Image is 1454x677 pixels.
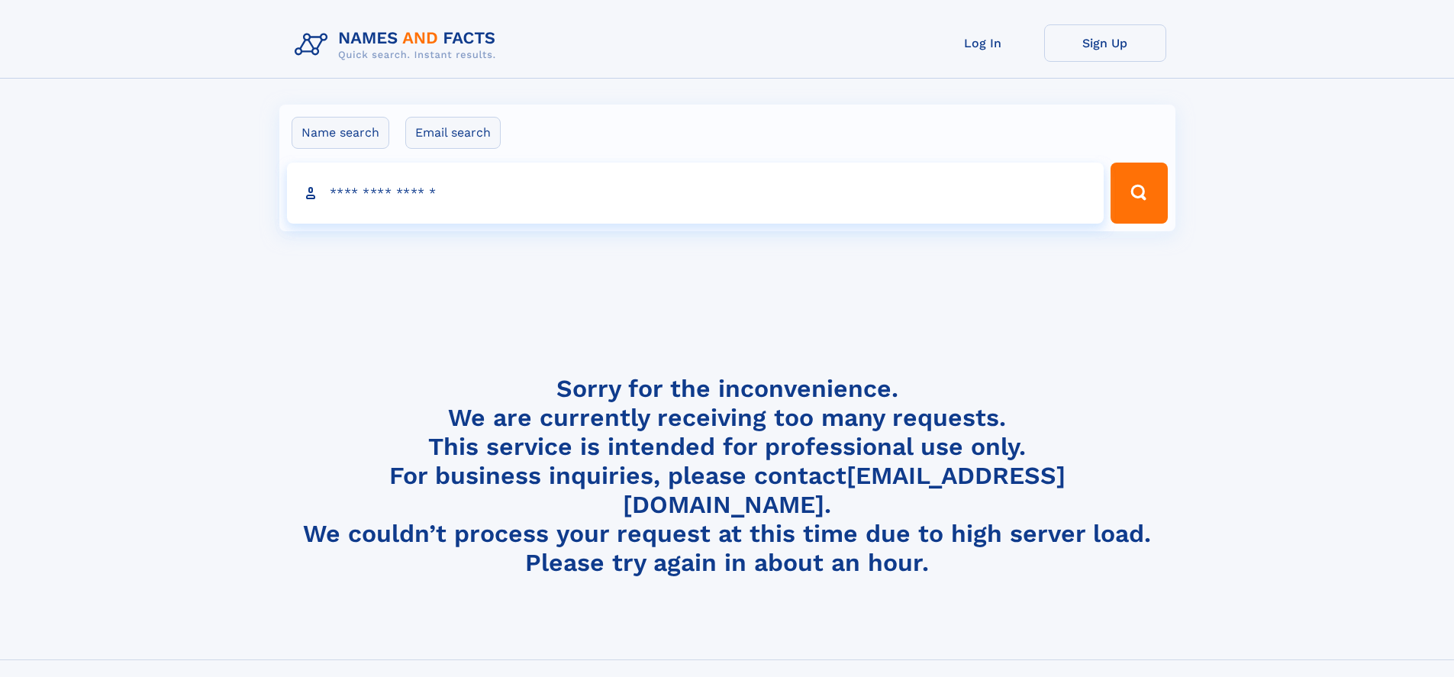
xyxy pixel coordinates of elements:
[289,24,508,66] img: Logo Names and Facts
[1044,24,1166,62] a: Sign Up
[623,461,1066,519] a: [EMAIL_ADDRESS][DOMAIN_NAME]
[922,24,1044,62] a: Log In
[289,374,1166,578] h4: Sorry for the inconvenience. We are currently receiving too many requests. This service is intend...
[292,117,389,149] label: Name search
[405,117,501,149] label: Email search
[1111,163,1167,224] button: Search Button
[287,163,1104,224] input: search input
